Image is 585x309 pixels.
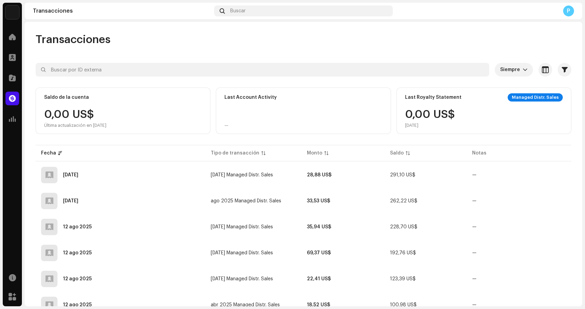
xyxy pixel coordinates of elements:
span: abr 2025 Managed Distr. Sales [211,303,280,307]
span: 262,22 US$ [390,199,417,203]
input: Buscar por ID externa [36,63,489,77]
span: jun 2025 Managed Distr. Sales [211,251,273,255]
div: Fecha [41,150,56,157]
span: Buscar [230,8,246,14]
div: Managed Distr. Sales [508,93,563,102]
div: P [563,5,574,16]
div: Monto [307,150,322,157]
span: jul 2025 Managed Distr. Sales [211,225,273,229]
span: 291,10 US$ [390,173,415,177]
re-a-table-badge: — [472,303,477,307]
re-a-table-badge: — [472,251,477,255]
div: 4 sept 2025 [63,199,78,203]
div: 12 ago 2025 [63,225,92,229]
div: Last Account Activity [224,95,277,100]
div: dropdown trigger [523,63,528,77]
div: Transacciones [33,8,211,14]
strong: 22,41 US$ [307,277,331,281]
div: 12 ago 2025 [63,303,92,307]
div: [DATE] [405,123,455,128]
re-a-table-badge: — [472,225,477,229]
span: 100,98 US$ [390,303,417,307]
div: Saldo de la cuenta [44,95,89,100]
span: 192,76 US$ [390,251,416,255]
div: Last Royalty Statement [405,95,461,100]
span: Transacciones [36,33,110,46]
div: 25 sept 2025 [63,173,78,177]
span: sept 2025 Managed Distr. Sales [211,173,273,177]
span: Siempre [500,63,523,77]
div: 12 ago 2025 [63,277,92,281]
div: Tipo de transacción [211,150,259,157]
strong: 33,53 US$ [307,199,330,203]
div: — [224,123,229,128]
strong: 18,52 US$ [307,303,330,307]
div: Última actualización en [DATE] [44,123,106,128]
span: 228,70 US$ [390,225,417,229]
img: b0ad06a2-fc67-4620-84db-15bc5929e8a0 [5,5,19,19]
re-a-table-badge: — [472,173,477,177]
span: may 2025 Managed Distr. Sales [211,277,273,281]
re-a-table-badge: — [472,199,477,203]
div: Saldo [390,150,404,157]
re-a-table-badge: — [472,277,477,281]
strong: 35,94 US$ [307,225,331,229]
strong: 69,37 US$ [307,251,331,255]
span: ago 2025 Managed Distr. Sales [211,199,281,203]
strong: 28,88 US$ [307,173,331,177]
div: 12 ago 2025 [63,251,92,255]
span: 123,39 US$ [390,277,416,281]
